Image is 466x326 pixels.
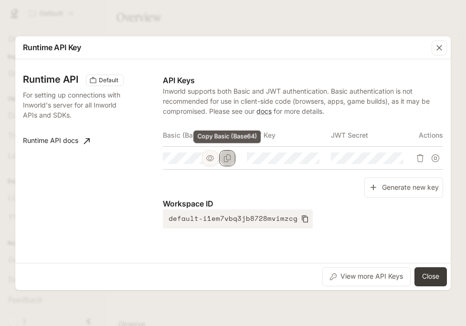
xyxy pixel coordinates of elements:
[247,124,331,147] th: JWT Key
[331,124,415,147] th: JWT Secret
[163,198,443,209] p: Workspace ID
[86,75,124,86] div: These keys will apply to your current workspace only
[19,131,94,151] a: Runtime API docs
[23,90,122,120] p: For setting up connections with Inworld's server for all Inworld APIs and SDKs.
[364,177,443,198] button: Generate new key
[163,75,443,86] p: API Keys
[23,42,81,53] p: Runtime API Key
[415,124,443,147] th: Actions
[413,151,428,166] button: Delete API key
[163,124,247,147] th: Basic (Base64)
[219,150,235,166] button: Copy Basic (Base64)
[163,86,443,116] p: Inworld supports both Basic and JWT authentication. Basic authentication is not recommended for u...
[414,267,447,286] button: Close
[256,107,272,115] a: docs
[428,151,443,166] button: Suspend API key
[163,209,313,228] button: default-i1em7vbq3jb8728mvimzcg
[322,267,411,286] button: View more API Keys
[23,75,78,84] h3: Runtime API
[194,130,261,143] div: Copy Basic (Base64)
[95,76,122,85] span: Default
